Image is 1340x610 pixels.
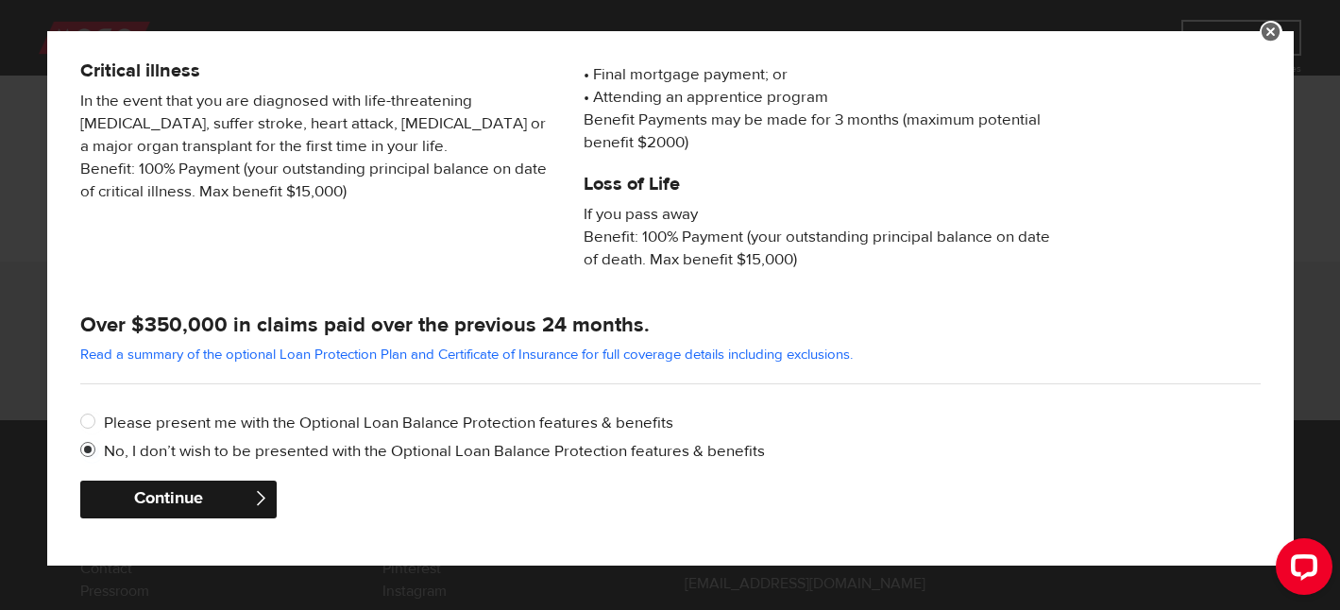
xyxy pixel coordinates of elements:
[253,490,269,506] span: 
[104,440,1261,463] label: No, I don’t wish to be presented with the Optional Loan Balance Protection features & benefits
[80,440,104,464] input: No, I don’t wish to be presented with the Optional Loan Balance Protection features & benefits
[80,346,853,364] a: Read a summary of the optional Loan Protection Plan and Certificate of Insurance for full coverag...
[80,412,104,435] input: Please present me with the Optional Loan Balance Protection features & benefits
[584,173,1059,195] h5: Loss of Life
[80,481,277,518] button: Continue
[1261,531,1340,610] iframe: LiveChat chat widget
[80,90,555,203] span: In the event that you are diagnosed with life-threatening [MEDICAL_DATA], suffer stroke, heart at...
[104,412,1261,434] label: Please present me with the Optional Loan Balance Protection features & benefits
[584,203,1059,271] span: If you pass away Benefit: 100% Payment (your outstanding principal balance on date of death. Max ...
[80,59,555,82] h5: Critical illness
[80,312,1261,338] h4: Over $350,000 in claims paid over the previous 24 months.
